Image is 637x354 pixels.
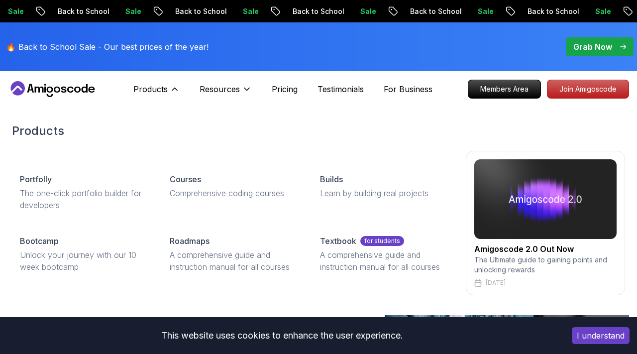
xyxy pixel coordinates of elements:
[7,325,557,347] div: This website uses cookies to enhance the user experience.
[170,249,296,273] p: A comprehensive guide and instruction manual for all courses
[272,83,298,95] a: Pricing
[320,173,343,185] p: Builds
[573,41,612,53] p: Grab Now
[486,279,506,287] p: [DATE]
[474,159,617,239] img: amigoscode 2.0
[547,80,629,98] p: Join Amigoscode
[547,80,629,99] a: Join Amigoscode
[200,83,252,103] button: Resources
[468,80,540,98] p: Members Area
[20,235,59,247] p: Bootcamp
[133,83,168,95] p: Products
[235,6,267,16] p: Sale
[162,165,304,207] a: CoursesComprehensive coding courses
[352,6,384,16] p: Sale
[587,6,619,16] p: Sale
[320,187,446,199] p: Learn by building real projects
[20,187,146,211] p: The one-click portfolio builder for developers
[12,227,154,281] a: BootcampUnlock your journey with our 10 week bootcamp
[200,83,240,95] p: Resources
[384,83,432,95] a: For Business
[468,80,541,99] a: Members Area
[572,327,630,344] button: Accept cookies
[162,227,304,281] a: RoadmapsA comprehensive guide and instruction manual for all courses
[20,173,52,185] p: Portfolly
[320,249,446,273] p: A comprehensive guide and instruction manual for all courses
[170,235,210,247] p: Roadmaps
[318,83,364,95] a: Testimonials
[466,151,625,295] a: amigoscode 2.0Amigoscode 2.0 Out NowThe Ultimate guide to gaining points and unlocking rewards[DATE]
[285,6,352,16] p: Back to School
[167,6,235,16] p: Back to School
[360,236,404,246] p: for students
[12,123,625,139] h2: Products
[470,6,502,16] p: Sale
[170,173,201,185] p: Courses
[170,187,296,199] p: Comprehensive coding courses
[12,165,154,219] a: PortfollyThe one-click portfolio builder for developers
[474,255,617,275] p: The Ultimate guide to gaining points and unlocking rewards
[50,6,117,16] p: Back to School
[133,83,180,103] button: Products
[402,6,470,16] p: Back to School
[474,243,617,255] h2: Amigoscode 2.0 Out Now
[312,227,454,281] a: Textbookfor studentsA comprehensive guide and instruction manual for all courses
[20,249,146,273] p: Unlock your journey with our 10 week bootcamp
[320,235,356,247] p: Textbook
[312,165,454,207] a: BuildsLearn by building real projects
[6,41,209,53] p: 🔥 Back to School Sale - Our best prices of the year!
[520,6,587,16] p: Back to School
[117,6,149,16] p: Sale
